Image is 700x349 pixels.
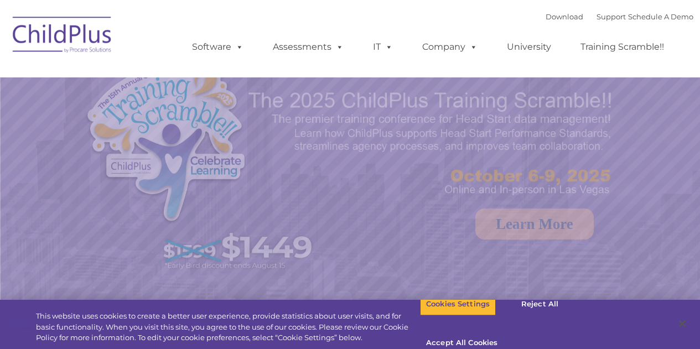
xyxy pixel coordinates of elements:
a: Training Scramble!! [569,36,675,58]
a: Support [597,12,626,21]
a: Software [181,36,255,58]
button: Reject All [505,293,574,316]
a: Download [546,12,583,21]
a: Assessments [262,36,355,58]
img: ChildPlus by Procare Solutions [7,9,118,64]
a: IT [362,36,404,58]
font: | [546,12,693,21]
a: University [496,36,562,58]
a: Company [411,36,489,58]
button: Cookies Settings [420,293,496,316]
a: Learn More [475,209,594,239]
a: Schedule A Demo [628,12,693,21]
button: Close [670,311,694,336]
div: This website uses cookies to create a better user experience, provide statistics about user visit... [36,311,420,343]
